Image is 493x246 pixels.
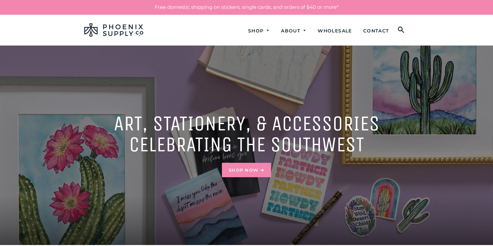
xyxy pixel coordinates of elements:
a: Wholesale [313,22,357,40]
a: Shop [243,22,275,40]
a: Contact [358,22,394,40]
a: Shop Now ➔ [222,163,271,177]
img: Phoenix Supply Co. [84,23,143,37]
a: About [276,22,311,40]
h2: Art, Stationery, & accessories celebrating the southwest [84,113,409,155]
